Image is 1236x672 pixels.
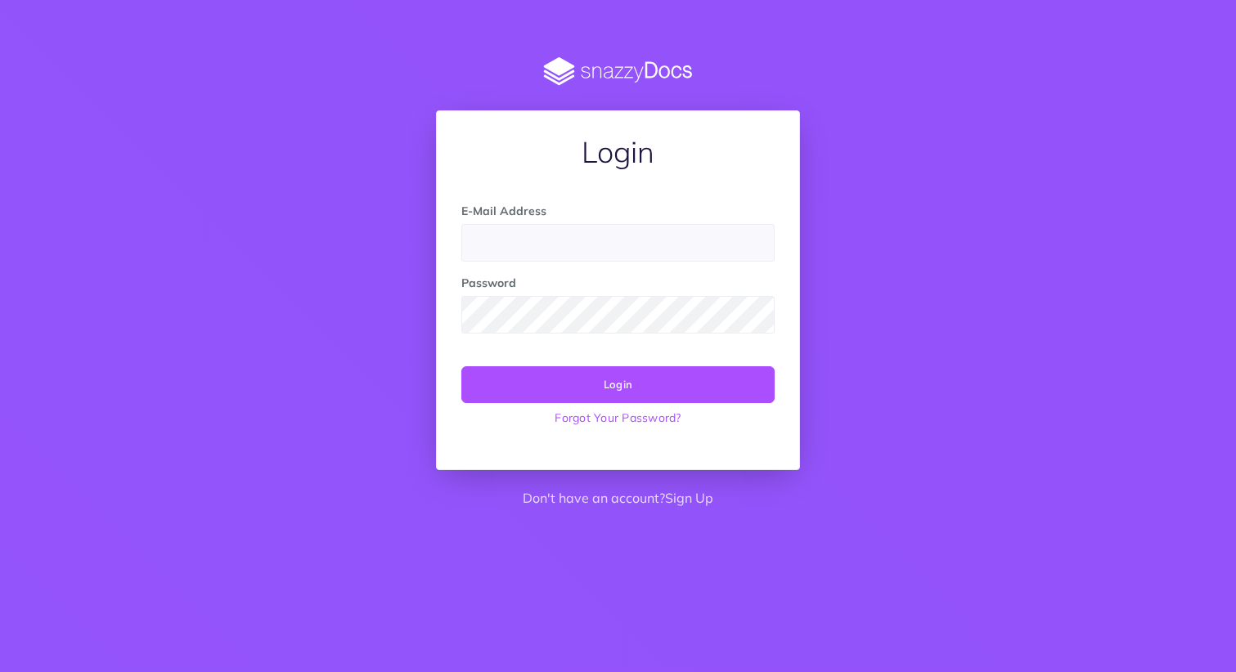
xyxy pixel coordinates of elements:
img: SnazzyDocs Logo [436,57,800,86]
label: Password [461,274,516,292]
button: Login [461,366,775,402]
a: Forgot Your Password? [461,403,775,432]
a: Sign Up [665,490,713,506]
label: E-Mail Address [461,202,546,220]
h1: Login [461,136,775,168]
p: Don't have an account? [436,488,800,509]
